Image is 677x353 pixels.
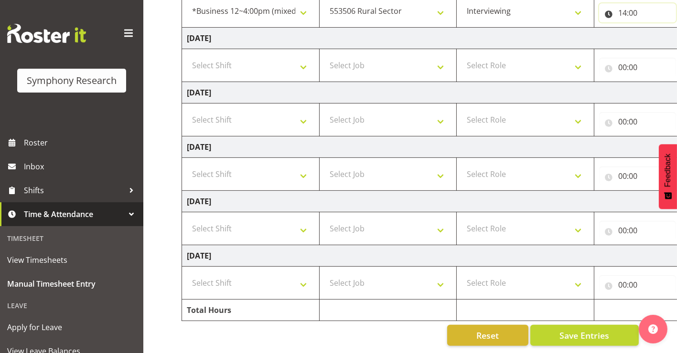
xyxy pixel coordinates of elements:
span: View Timesheets [7,253,136,267]
a: Manual Timesheet Entry [2,272,141,296]
span: Apply for Leave [7,320,136,334]
input: Click to select... [599,3,676,22]
span: Time & Attendance [24,207,124,221]
div: Leave [2,296,141,315]
span: Feedback [664,154,672,187]
span: Roster [24,135,139,150]
div: Timesheet [2,228,141,248]
button: Reset [447,325,528,346]
div: Symphony Research [27,73,117,88]
img: help-xxl-2.png [648,324,658,334]
span: Shifts [24,183,124,197]
span: Inbox [24,159,139,174]
input: Click to select... [599,112,676,131]
td: Total Hours [182,300,320,321]
input: Click to select... [599,166,676,186]
input: Click to select... [599,275,676,294]
a: View Timesheets [2,248,141,272]
span: Save Entries [559,329,609,342]
img: Rosterit website logo [7,24,86,43]
button: Feedback - Show survey [659,144,677,209]
input: Click to select... [599,58,676,77]
input: Click to select... [599,221,676,240]
span: Reset [476,329,499,342]
span: Manual Timesheet Entry [7,277,136,291]
a: Apply for Leave [2,315,141,339]
button: Save Entries [530,325,639,346]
